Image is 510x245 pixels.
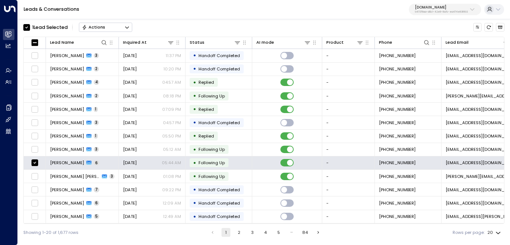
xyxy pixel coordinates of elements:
span: Handoff Completed [199,53,240,59]
div: Button group with a nested menu [79,23,132,32]
span: Yesterday [123,66,137,72]
span: Following Up [199,146,225,152]
span: Yesterday [123,106,137,112]
button: Customize [473,23,482,32]
td: - [322,170,375,183]
div: • [193,91,196,101]
button: page 1 [221,228,230,237]
span: +18325412095 [379,146,416,152]
span: 5 [94,214,99,219]
button: Go to page 84 [301,228,310,237]
div: Lead Email [446,39,469,46]
span: 3 [94,147,99,152]
label: Rows per page: [453,229,484,236]
span: Following Up [199,93,225,99]
td: - [322,89,375,102]
span: +18433777405 [379,187,416,193]
div: • [193,145,196,155]
td: - [322,103,375,116]
span: Harold Perkins [50,133,84,139]
span: 4 [94,80,99,85]
span: Aug 14, 2025 [123,213,137,219]
span: Toggle select row [31,92,39,100]
div: Lead Email [446,39,510,46]
span: Coby Sayes [50,66,84,72]
p: 10:20 PM [163,66,181,72]
td: - [322,143,375,156]
span: +18325412095 [379,133,416,139]
p: 04:57 PM [163,120,181,126]
span: 1 [94,107,98,112]
span: Nicole Musap [50,187,84,193]
span: Toggle select row [31,159,39,166]
td: - [322,116,375,129]
span: +19178280955 [379,213,416,219]
div: • [193,158,196,168]
p: 04:57 AM [162,79,181,85]
span: +19514152458 [379,53,416,59]
span: Jose Francisco Osuna Pineda [50,173,100,179]
div: Lead Name [50,39,74,46]
p: 05:12 AM [163,146,181,152]
p: [DOMAIN_NAME] [415,5,468,10]
span: 3 [94,53,99,58]
div: Showing 1-20 of 1,677 rows [23,229,79,236]
span: Yesterday [123,133,137,139]
td: - [322,63,375,76]
span: Farah Aslam [50,213,84,219]
span: +17866309295 [379,160,416,166]
span: Following Up [199,160,225,166]
button: Go to page 2 [235,228,244,237]
span: 7 [94,187,99,192]
div: 1 Lead Selected [32,24,68,31]
span: Handoff Completed [199,213,240,219]
button: Go to page 5 [274,228,283,237]
div: Actions [82,24,105,30]
div: Phone [379,39,430,46]
span: +13373455603 [379,79,416,85]
div: • [193,77,196,87]
div: Status [190,39,241,46]
button: Go to next page [314,228,323,237]
div: Product [326,39,344,46]
span: Aug 19, 2025 [123,93,137,99]
span: 1 [94,133,98,139]
div: • [193,117,196,128]
a: Leads & Conversations [24,6,79,12]
div: • [193,212,196,222]
span: Yesterday [123,53,137,59]
span: 2 [94,66,99,72]
span: Toggle select row [31,65,39,73]
p: 08:18 PM [163,93,181,99]
span: 6 [94,201,99,206]
span: Following Up [199,173,225,179]
span: Coby Sayes [50,79,84,85]
td: - [322,183,375,196]
span: Toggle select row [31,79,39,86]
span: +17027438764 [379,120,416,126]
span: 2 [94,93,99,99]
span: Toggle select row [31,173,39,180]
p: 07:09 PM [162,106,181,112]
span: +13373455603 [379,66,416,72]
div: AI mode [256,39,311,46]
div: Status [190,39,204,46]
button: Go to page 3 [248,228,257,237]
td: - [322,224,375,236]
div: • [193,64,196,74]
div: • [193,171,196,181]
div: 20 [487,228,502,237]
span: Toggle select row [31,213,39,220]
nav: pagination navigation [208,228,323,237]
span: 3 [109,174,114,179]
span: +12068838209 [379,173,416,179]
span: Aug 15, 2025 [123,146,137,152]
span: Ruben Sandoval [50,53,84,59]
span: +12566901801 [379,200,416,206]
span: 6 [94,160,99,166]
span: +13182103222 [379,106,416,112]
span: Refresh [484,23,493,32]
span: Aug 18, 2025 [123,173,137,179]
span: +17156291247 [379,93,416,99]
span: Harold Perkins [50,146,84,152]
